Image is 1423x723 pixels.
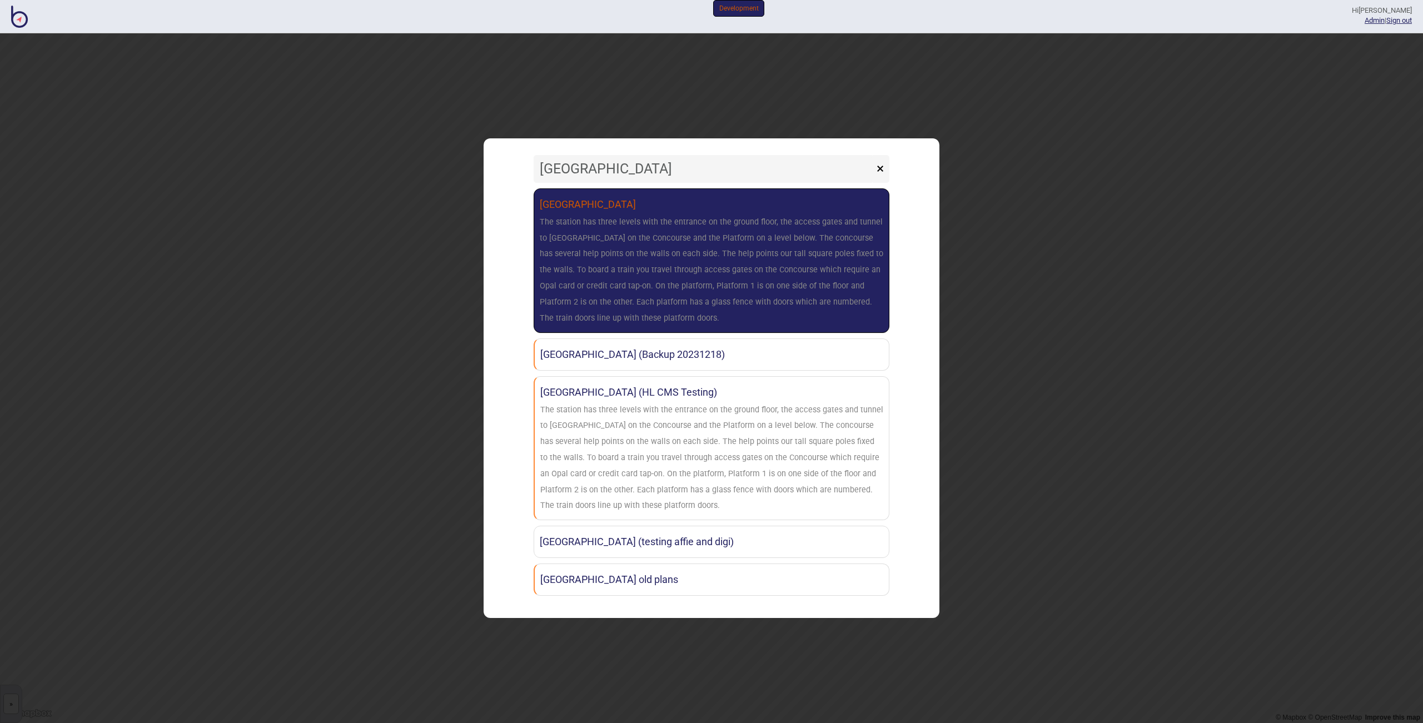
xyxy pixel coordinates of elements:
[1352,6,1412,16] div: Hi [PERSON_NAME]
[871,155,889,183] button: ×
[534,188,889,333] a: [GEOGRAPHIC_DATA]The station has three levels with the entrance on the ground floor, the access g...
[1365,16,1386,24] span: |
[534,564,889,596] a: [GEOGRAPHIC_DATA] old plans
[540,215,883,327] div: The station has three levels with the entrance on the ground floor, the access gates and tunnel t...
[534,155,874,183] input: Search locations by tag + name
[1365,16,1385,24] a: Admin
[534,376,889,521] a: [GEOGRAPHIC_DATA] (HL CMS Testing)The station has three levels with the entrance on the ground fl...
[11,6,28,28] img: BindiMaps CMS
[534,526,889,558] a: [GEOGRAPHIC_DATA] (testing affie and digi)
[534,338,889,371] a: [GEOGRAPHIC_DATA] (Backup 20231218)
[1386,16,1412,24] button: Sign out
[540,402,883,515] div: The station has three levels with the entrance on the ground floor, the access gates and tunnel t...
